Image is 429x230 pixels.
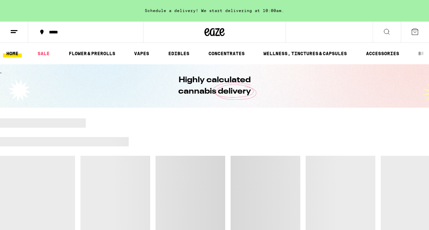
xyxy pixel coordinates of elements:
a: SALE [34,49,53,57]
a: EDIBLES [165,49,193,57]
a: VAPES [131,49,152,57]
a: WELLNESS, TINCTURES & CAPSULES [260,49,350,57]
a: CONCENTRATES [205,49,248,57]
a: HOME [3,49,22,57]
a: FLOWER & PREROLLS [65,49,119,57]
a: ACCESSORIES [363,49,403,57]
h1: Highly calculated cannabis delivery [159,75,270,97]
